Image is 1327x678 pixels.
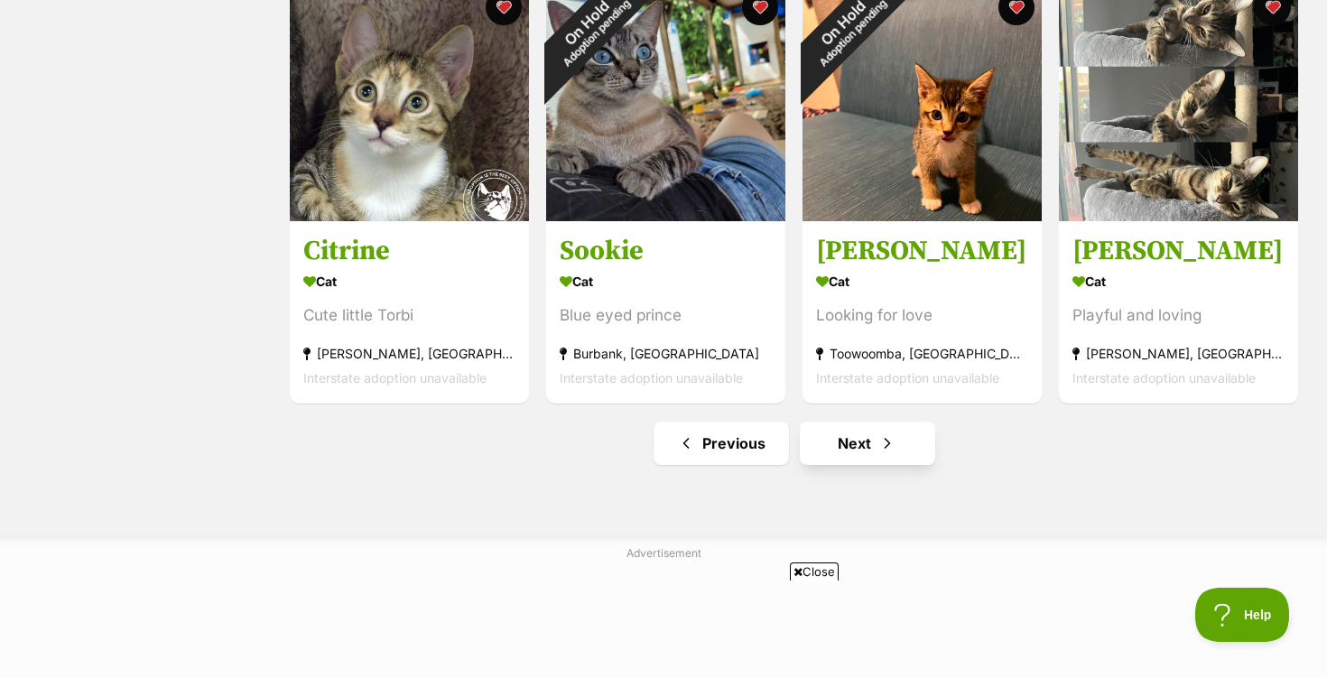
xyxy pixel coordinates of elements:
div: Looking for love [816,303,1028,328]
span: Interstate adoption unavailable [303,370,487,385]
h3: [PERSON_NAME] [816,234,1028,268]
div: [PERSON_NAME], [GEOGRAPHIC_DATA] [1072,341,1285,366]
a: [PERSON_NAME] Cat Looking for love Toowoomba, [GEOGRAPHIC_DATA] Interstate adoption unavailable f... [803,220,1042,404]
div: [PERSON_NAME], [GEOGRAPHIC_DATA] [303,341,515,366]
div: Burbank, [GEOGRAPHIC_DATA] [560,341,772,366]
span: Interstate adoption unavailable [1072,370,1256,385]
div: Cat [1072,268,1285,294]
a: Next page [800,422,935,465]
div: Cat [560,268,772,294]
span: Interstate adoption unavailable [560,370,743,385]
span: Interstate adoption unavailable [816,370,999,385]
a: Citrine Cat Cute little Torbi [PERSON_NAME], [GEOGRAPHIC_DATA] Interstate adoption unavailable fa... [290,220,529,404]
div: Blue eyed prince [560,303,772,328]
span: Close [790,562,839,580]
div: Cat [303,268,515,294]
h3: Citrine [303,234,515,268]
div: Cat [816,268,1028,294]
nav: Pagination [288,422,1300,465]
div: Toowoomba, [GEOGRAPHIC_DATA] [816,341,1028,366]
a: Previous page [654,422,789,465]
a: [PERSON_NAME] Cat Playful and loving [PERSON_NAME], [GEOGRAPHIC_DATA] Interstate adoption unavail... [1059,220,1298,404]
a: Sookie Cat Blue eyed prince Burbank, [GEOGRAPHIC_DATA] Interstate adoption unavailable favourite [546,220,785,404]
iframe: Help Scout Beacon - Open [1195,588,1291,642]
h3: [PERSON_NAME] [1072,234,1285,268]
iframe: Advertisement [226,588,1101,669]
a: On HoldAdoption pending [803,207,1042,225]
h3: Sookie [560,234,772,268]
div: Cute little Torbi [303,303,515,328]
a: On HoldAdoption pending [546,207,785,225]
div: Playful and loving [1072,303,1285,328]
